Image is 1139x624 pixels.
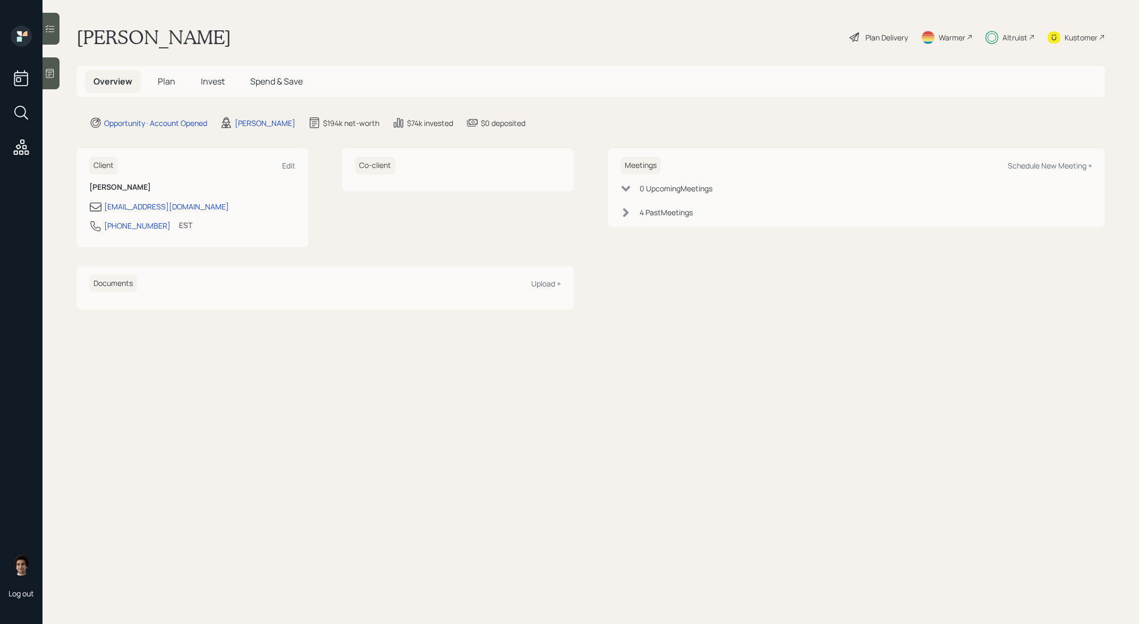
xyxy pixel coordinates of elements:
[104,201,229,212] div: [EMAIL_ADDRESS][DOMAIN_NAME]
[620,157,661,174] h6: Meetings
[531,279,561,289] div: Upload +
[640,183,712,194] div: 0 Upcoming Meeting s
[93,75,132,87] span: Overview
[11,554,32,576] img: harrison-schaefer-headshot-2.png
[1065,32,1098,43] div: Kustomer
[939,32,965,43] div: Warmer
[250,75,303,87] span: Spend & Save
[323,117,379,129] div: $194k net-worth
[1002,32,1027,43] div: Altruist
[158,75,175,87] span: Plan
[201,75,225,87] span: Invest
[640,207,693,218] div: 4 Past Meeting s
[89,183,295,192] h6: [PERSON_NAME]
[76,26,231,49] h1: [PERSON_NAME]
[8,588,34,598] div: Log out
[104,220,171,231] div: [PHONE_NUMBER]
[89,275,137,292] h6: Documents
[865,32,908,43] div: Plan Delivery
[481,117,525,129] div: $0 deposited
[355,157,395,174] h6: Co-client
[89,157,118,174] h6: Client
[282,161,295,171] div: Edit
[1008,161,1092,171] div: Schedule New Meeting +
[235,117,295,129] div: [PERSON_NAME]
[179,220,192,231] div: EST
[104,117,207,129] div: Opportunity · Account Opened
[407,117,453,129] div: $74k invested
